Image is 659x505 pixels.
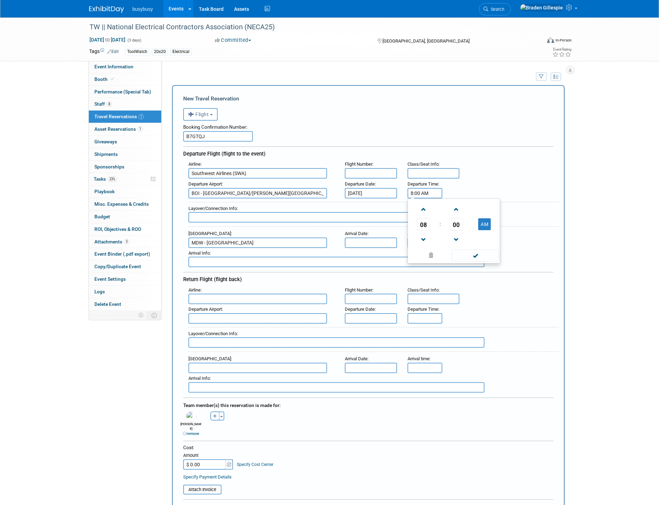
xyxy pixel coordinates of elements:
[89,248,161,260] a: Event Binder (.pdf export)
[212,37,254,44] button: Committed
[94,276,126,282] span: Event Settings
[152,48,168,55] div: 20x20
[89,298,161,310] a: Delete Event
[4,17,360,24] p: PLEASE NOTE DIFFERENT AIRPORTS - MDW is closer, [GEOGRAPHIC_DATA] is further away
[188,331,238,336] small: :
[188,307,222,312] span: Departure Airport
[345,181,375,187] span: Departure Date
[94,251,150,257] span: Event Binder (.pdf export)
[89,223,161,235] a: ROI, Objectives & ROO
[188,181,222,187] span: Departure Airport
[139,114,144,119] span: 1
[188,231,232,236] small: :
[408,287,439,293] span: Class/Seat Info
[135,311,147,320] td: Personalize Event Tab Strip
[188,250,211,256] small: :
[488,7,504,12] span: Search
[183,399,553,410] div: Team member(s) this reservation is made for:
[94,226,141,232] span: ROI, Objectives & ROO
[345,307,375,312] span: Departure Date
[345,161,373,167] small: :
[89,261,161,273] a: Copy/Duplicate Event
[188,376,210,381] span: Arrival Info
[111,77,114,81] i: Booth reservation complete
[345,231,367,236] span: Arrival Date
[89,186,161,198] a: Playbook
[183,444,553,451] div: Cost:
[89,161,161,173] a: Sponsorships
[345,307,376,312] small: :
[555,38,572,43] div: In-Person
[94,189,115,194] span: Playbook
[89,86,161,98] a: Performance (Special Tab)
[89,136,161,148] a: Giveaways
[183,452,234,459] div: Amount
[180,422,202,436] div: [PERSON_NAME]
[124,239,129,244] span: 3
[417,218,430,231] span: Pick Hour
[89,211,161,223] a: Budget
[94,64,133,69] span: Event Information
[107,49,119,54] a: Edit
[345,231,369,236] small: :
[89,61,161,73] a: Event Information
[408,307,438,312] span: Departure Time
[188,356,231,361] span: [GEOGRAPHIC_DATA]
[107,101,112,107] span: 8
[552,48,571,51] div: Event Rating
[89,286,161,298] a: Logs
[94,201,149,207] span: Misc. Expenses & Credits
[188,206,237,211] span: Layover/Connection Info
[89,173,161,185] a: Tasks23%
[520,4,563,12] img: Braden Gillespie
[183,95,553,103] div: New Travel Reservation
[478,218,491,230] button: AM
[408,161,440,167] small: :
[188,250,210,256] span: Arrival Info
[188,356,232,361] small: :
[94,239,129,244] span: Attachments
[89,123,161,135] a: Asset Reservations1
[104,37,111,43] span: to
[417,200,430,218] a: Increment Hour
[188,161,202,167] small: :
[408,356,431,361] small: :
[500,36,572,47] div: Event Format
[89,73,161,85] a: Booth
[87,21,530,33] div: TW || National Electrical Contractors Association (NECA25)
[94,214,110,219] span: Budget
[188,287,202,293] small: :
[94,151,118,157] span: Shipments
[89,198,161,210] a: Misc. Expenses & Credits
[345,287,372,293] span: Flight Number
[188,307,223,312] small: :
[94,126,143,132] span: Asset Reservations
[408,181,439,187] small: :
[539,75,544,79] i: Filter by Traveler
[147,311,162,320] td: Toggle Event Tabs
[188,331,237,336] span: Layover/Connection Info
[450,231,463,248] a: Decrement Minute
[89,111,161,123] a: Travel Reservations1
[408,287,440,293] small: :
[132,6,153,12] span: busybusy
[183,431,199,436] a: remove
[94,164,124,169] span: Sponsorships
[138,126,143,131] span: 1
[108,176,117,182] span: 23%
[451,251,499,261] a: Done
[479,3,511,15] a: Search
[94,289,105,294] span: Logs
[94,139,117,144] span: Giveaways
[345,356,367,361] span: Arrival Date
[94,176,117,182] span: Tasks
[89,6,124,13] img: ExhibitDay
[345,356,369,361] small: :
[188,231,231,236] span: [GEOGRAPHIC_DATA]
[409,251,452,261] a: Clear selection
[89,37,126,43] span: [DATE] [DATE]
[438,218,442,231] td: :
[417,231,430,248] a: Decrement Hour
[345,287,373,293] small: :
[408,181,438,187] span: Departure Time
